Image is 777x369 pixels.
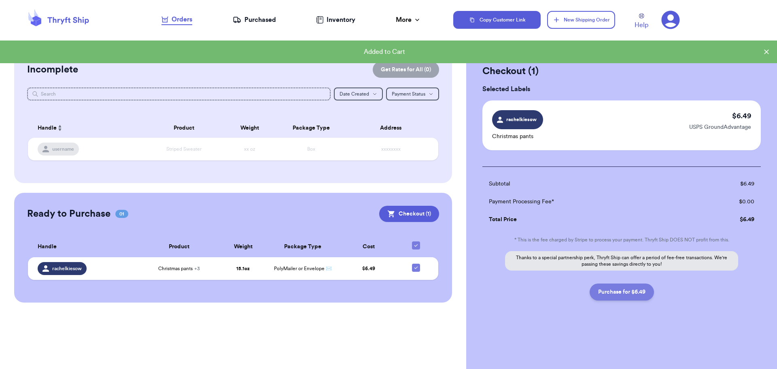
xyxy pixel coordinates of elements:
span: xxxxxxxx [381,147,401,151]
strong: 15.1 oz [236,266,250,271]
button: Purchase for $6.49 [590,284,654,301]
span: + 3 [194,266,200,271]
p: USPS GroundAdvantage [689,123,751,131]
th: Product [143,118,225,138]
th: Address [348,118,438,138]
span: Help [635,20,648,30]
td: Payment Processing Fee* [482,193,687,211]
span: $ 6.49 [362,266,375,271]
h2: Checkout ( 1 ) [482,65,761,78]
td: $ 6.49 [687,211,761,228]
div: Added to Cart [6,47,762,57]
th: Package Type [267,237,339,257]
td: $ 0.00 [687,193,761,211]
span: Striped Sweater [166,147,202,151]
span: Date Created [340,92,369,96]
p: Christmas pants [492,132,543,141]
button: Checkout (1) [379,206,439,222]
td: Subtotal [482,175,687,193]
p: Thanks to a special partnership perk, Thryft Ship can offer a period of fee-free transactions. We... [505,251,738,271]
span: rachelkiesow [52,265,82,272]
h2: Ready to Purchase [27,207,110,220]
button: New Shipping Order [547,11,615,29]
button: Date Created [334,87,383,100]
div: Orders [161,15,192,24]
h2: Incomplete [27,63,78,76]
span: xx oz [244,147,255,151]
span: username [52,146,74,152]
span: rachelkiesow [506,116,537,123]
th: Weight [219,237,267,257]
p: $ 6.49 [732,110,751,122]
span: Box [307,147,315,151]
a: Inventory [316,15,355,25]
button: Payment Status [386,87,439,100]
th: Product [139,237,219,257]
td: Total Price [482,211,687,228]
button: Sort ascending [57,123,63,133]
a: Purchased [233,15,276,25]
a: Orders [161,15,192,25]
span: Payment Status [392,92,425,96]
p: * This is the fee charged by Stripe to process your payment. Thryft Ship DOES NOT profit from this. [482,237,761,243]
span: Handle [38,124,57,132]
span: Handle [38,243,57,251]
a: Help [635,13,648,30]
span: Christmas pants [158,265,200,272]
div: More [396,15,421,25]
span: PolyMailer or Envelope ✉️ [274,266,332,271]
span: 01 [115,210,128,218]
input: Search [27,87,331,100]
button: Get Rates for All (0) [373,62,439,78]
th: Weight [225,118,274,138]
h3: Selected Labels [482,84,761,94]
th: Package Type [274,118,348,138]
th: Cost [339,237,399,257]
td: $ 6.49 [687,175,761,193]
button: Copy Customer Link [453,11,541,29]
